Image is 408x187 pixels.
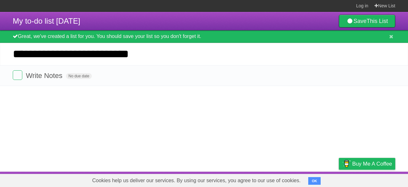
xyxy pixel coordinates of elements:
[86,174,307,187] span: Cookies help us deliver our services. By using our services, you agree to our use of cookies.
[339,15,395,27] a: SaveThis List
[13,70,22,80] label: Done
[342,158,351,169] img: Buy me a coffee
[308,177,321,185] button: OK
[367,18,388,24] b: This List
[66,73,92,79] span: No due date
[352,158,392,169] span: Buy me a coffee
[355,173,395,185] a: Suggest a feature
[26,72,64,80] span: Write Notes
[331,173,347,185] a: Privacy
[13,17,80,25] span: My to-do list [DATE]
[339,158,395,170] a: Buy me a coffee
[275,173,301,185] a: Developers
[309,173,323,185] a: Terms
[254,173,267,185] a: About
